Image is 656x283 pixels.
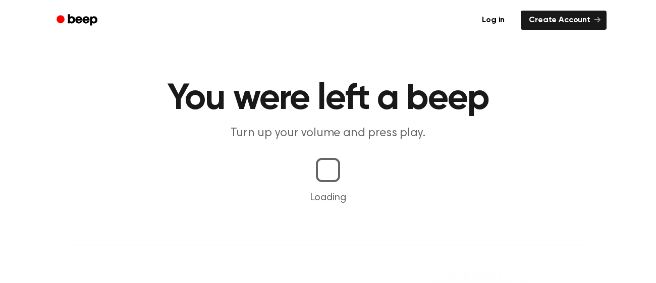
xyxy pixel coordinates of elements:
a: Beep [49,11,106,30]
h1: You were left a beep [70,81,586,117]
a: Log in [472,9,515,32]
p: Loading [12,190,644,205]
p: Turn up your volume and press play. [134,125,522,142]
a: Create Account [521,11,607,30]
